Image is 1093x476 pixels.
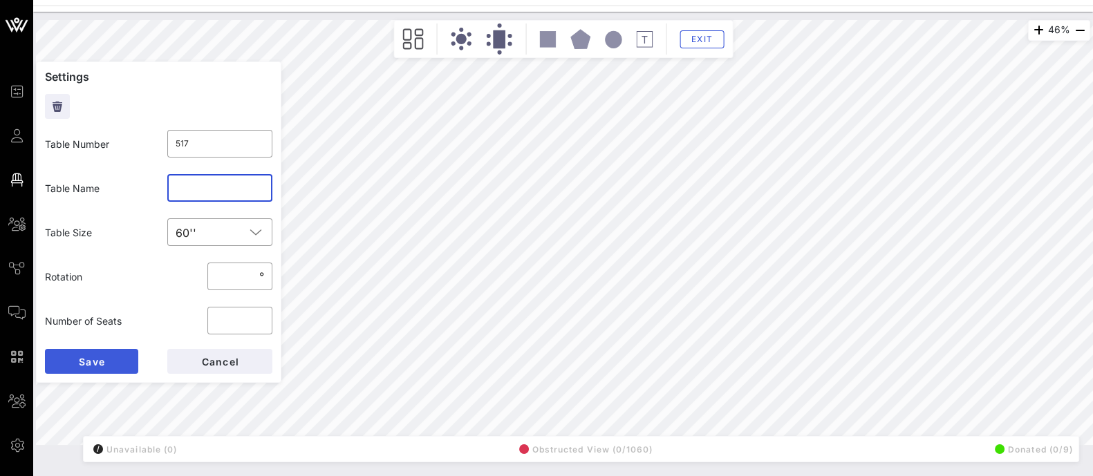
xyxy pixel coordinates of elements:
[45,70,272,83] p: Settings
[45,349,138,374] button: Save
[167,349,272,374] button: Cancel
[200,356,239,368] span: Cancel
[176,227,196,239] div: 60''
[689,34,715,44] span: Exit
[167,218,273,246] div: 60''
[37,128,159,160] div: Table Number
[37,305,159,336] div: Number of Seats
[37,217,159,248] div: Table Size
[680,30,724,48] button: Exit
[45,94,70,119] button: Delete Table
[37,261,159,292] div: Rotation
[1028,20,1090,41] div: 46%
[37,173,159,204] div: Table Name
[78,356,105,368] span: Save
[256,269,264,283] div: °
